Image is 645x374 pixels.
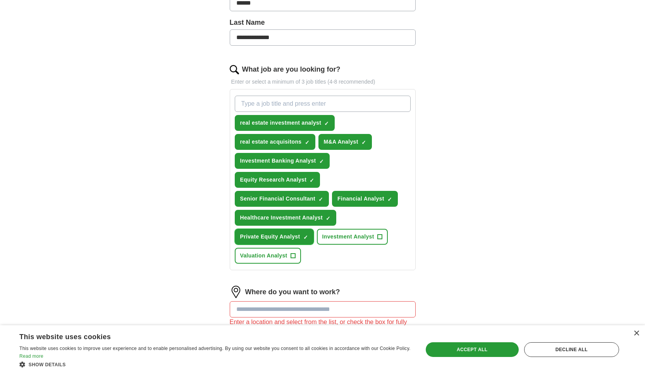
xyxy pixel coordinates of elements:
span: Investment Analyst [322,233,374,241]
span: ✓ [305,139,310,146]
span: This website uses cookies to improve user experience and to enable personalised advertising. By u... [19,346,411,351]
label: Last Name [230,17,416,28]
button: Investment Analyst [317,229,388,245]
button: Private Equity Analyst✓ [235,229,314,245]
span: ✓ [361,139,366,146]
div: This website uses cookies [19,330,392,341]
img: search.png [230,65,239,74]
button: Investment Banking Analyst✓ [235,153,330,169]
label: What job are you looking for? [242,64,341,75]
div: Enter a location and select from the list, or check the box for fully remote roles [230,317,416,336]
span: Financial Analyst [337,195,384,203]
button: Equity Research Analyst✓ [235,172,320,188]
span: ✓ [326,215,330,221]
span: ✓ [319,158,324,165]
span: real estate acquisitons [240,138,302,146]
label: Where do you want to work? [245,287,340,297]
button: real estate investment analyst✓ [235,115,335,131]
input: Type a job title and press enter [235,96,411,112]
button: Healthcare Investment Analyst✓ [235,210,337,226]
span: Investment Banking Analyst [240,157,316,165]
span: real estate investment analyst [240,119,322,127]
button: M&A Analyst✓ [318,134,372,150]
span: Show details [29,362,66,367]
span: ✓ [310,177,314,184]
div: Accept all [426,342,519,357]
button: Senior Financial Consultant✓ [235,191,329,207]
span: ✓ [318,196,323,202]
a: Read more, opens a new window [19,353,43,359]
span: Healthcare Investment Analyst [240,214,323,222]
span: Equity Research Analyst [240,176,307,184]
span: Valuation Analyst [240,252,287,260]
button: real estate acquisitons✓ [235,134,315,150]
button: Financial Analyst✓ [332,191,398,207]
span: ✓ [387,196,392,202]
span: ✓ [303,234,308,240]
span: ✓ [324,120,329,127]
button: Valuation Analyst [235,248,301,264]
span: Private Equity Analyst [240,233,300,241]
div: Close [633,331,639,336]
div: Decline all [524,342,619,357]
span: M&A Analyst [324,138,358,146]
span: Senior Financial Consultant [240,195,316,203]
p: Enter or select a minimum of 3 job titles (4-8 recommended) [230,78,416,86]
div: Show details [19,360,411,368]
img: location.png [230,286,242,298]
